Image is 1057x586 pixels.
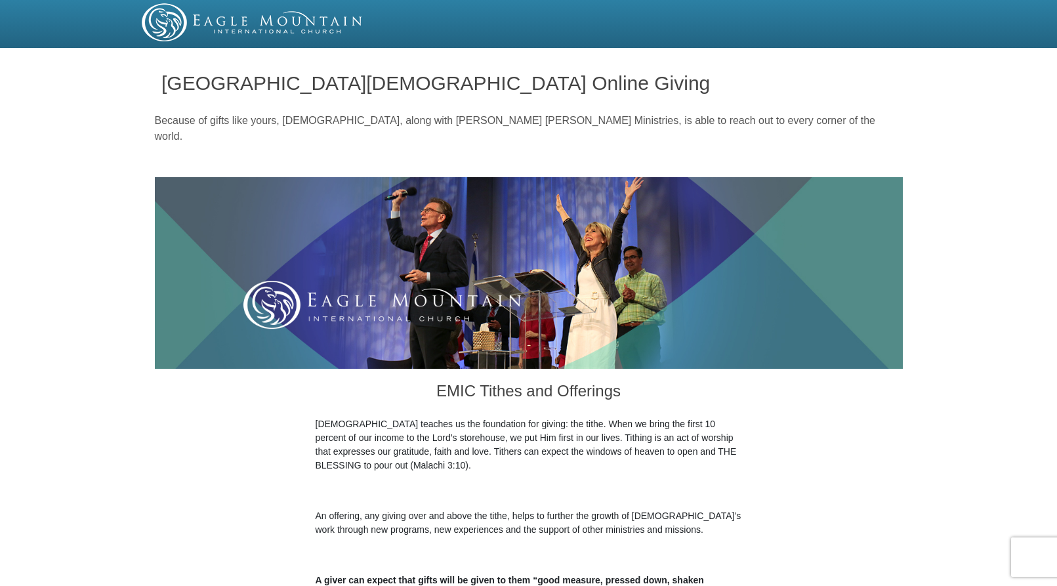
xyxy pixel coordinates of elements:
[155,113,903,144] p: Because of gifts like yours, [DEMOGRAPHIC_DATA], along with [PERSON_NAME] [PERSON_NAME] Ministrie...
[142,3,363,41] img: EMIC
[316,417,742,472] p: [DEMOGRAPHIC_DATA] teaches us the foundation for giving: the tithe. When we bring the first 10 pe...
[316,509,742,537] p: An offering, any giving over and above the tithe, helps to further the growth of [DEMOGRAPHIC_DAT...
[316,369,742,417] h3: EMIC Tithes and Offerings
[161,72,896,94] h1: [GEOGRAPHIC_DATA][DEMOGRAPHIC_DATA] Online Giving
